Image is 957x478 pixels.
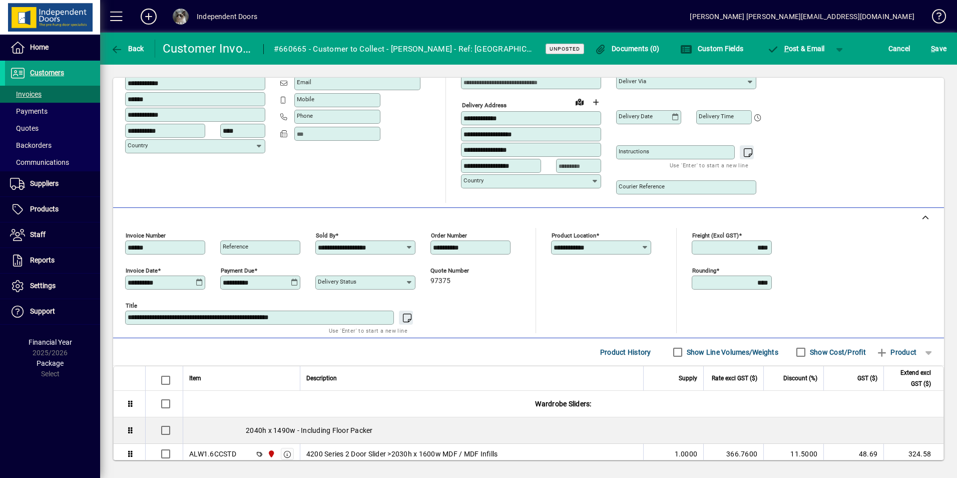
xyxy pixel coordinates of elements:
[30,307,55,315] span: Support
[165,8,197,26] button: Profile
[126,267,158,274] mat-label: Invoice date
[274,41,533,57] div: #660665 - Customer to Collect - [PERSON_NAME] - Ref: [GEOGRAPHIC_DATA]
[223,243,248,250] mat-label: Reference
[221,267,254,274] mat-label: Payment due
[30,179,59,187] span: Suppliers
[5,171,100,196] a: Suppliers
[886,40,913,58] button: Cancel
[588,94,604,110] button: Choose address
[29,338,72,346] span: Financial Year
[692,232,739,239] mat-label: Freight (excl GST)
[871,343,921,361] button: Product
[5,197,100,222] a: Products
[297,96,314,103] mat-label: Mobile
[197,9,257,25] div: Independent Doors
[10,158,69,166] span: Communications
[5,35,100,60] a: Home
[430,268,491,274] span: Quote number
[430,277,450,285] span: 97375
[680,45,743,53] span: Custom Fields
[712,373,757,384] span: Rate excl GST ($)
[329,325,407,336] mat-hint: Use 'Enter' to start a new line
[550,46,580,52] span: Unposted
[163,41,253,57] div: Customer Invoice
[890,367,931,389] span: Extend excl GST ($)
[690,9,914,25] div: [PERSON_NAME] [PERSON_NAME][EMAIL_ADDRESS][DOMAIN_NAME]
[297,79,311,86] mat-label: Email
[931,45,935,53] span: S
[10,90,42,98] span: Invoices
[5,120,100,137] a: Quotes
[5,222,100,248] a: Staff
[189,373,201,384] span: Item
[763,444,823,464] td: 11.5000
[5,103,100,120] a: Payments
[931,41,946,57] span: ave
[297,112,313,119] mat-label: Phone
[857,373,877,384] span: GST ($)
[30,230,46,238] span: Staff
[699,113,734,120] mat-label: Delivery time
[883,444,943,464] td: 324.58
[5,137,100,154] a: Backorders
[783,373,817,384] span: Discount (%)
[10,124,39,132] span: Quotes
[592,40,662,58] button: Documents (0)
[619,113,653,120] mat-label: Delivery date
[876,344,916,360] span: Product
[126,302,137,309] mat-label: Title
[596,343,655,361] button: Product History
[30,282,56,290] span: Settings
[463,177,484,184] mat-label: Country
[316,232,335,239] mat-label: Sold by
[679,373,697,384] span: Supply
[30,43,49,51] span: Home
[5,274,100,299] a: Settings
[685,347,778,357] label: Show Line Volumes/Weights
[189,449,236,459] div: ALW1.6CCSTD
[619,78,646,85] mat-label: Deliver via
[888,41,910,57] span: Cancel
[108,40,147,58] button: Back
[762,40,830,58] button: Post & Email
[30,256,55,264] span: Reports
[784,45,789,53] span: P
[678,40,746,58] button: Custom Fields
[619,183,665,190] mat-label: Courier Reference
[265,448,276,459] span: Christchurch
[572,94,588,110] a: View on map
[100,40,155,58] app-page-header-button: Back
[30,205,59,213] span: Products
[924,2,944,35] a: Knowledge Base
[30,69,64,77] span: Customers
[619,148,649,155] mat-label: Instructions
[183,391,943,417] div: Wardrobe Sliders:
[5,299,100,324] a: Support
[318,278,356,285] mat-label: Delivery status
[5,154,100,171] a: Communications
[5,86,100,103] a: Invoices
[595,45,660,53] span: Documents (0)
[126,232,166,239] mat-label: Invoice number
[37,359,64,367] span: Package
[675,449,698,459] span: 1.0000
[808,347,866,357] label: Show Cost/Profit
[128,142,148,149] mat-label: Country
[600,344,651,360] span: Product History
[767,45,825,53] span: ost & Email
[306,373,337,384] span: Description
[823,444,883,464] td: 48.69
[710,449,757,459] div: 366.7600
[10,141,52,149] span: Backorders
[183,417,943,443] div: 2040h x 1490w - Including Floor Packer
[111,45,144,53] span: Back
[10,107,48,115] span: Payments
[431,232,467,239] mat-label: Order number
[133,8,165,26] button: Add
[306,449,498,459] span: 4200 Series 2 Door Slider >2030h x 1600w MDF / MDF Infills
[5,248,100,273] a: Reports
[692,267,716,274] mat-label: Rounding
[552,232,596,239] mat-label: Product location
[670,159,748,171] mat-hint: Use 'Enter' to start a new line
[928,40,949,58] button: Save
